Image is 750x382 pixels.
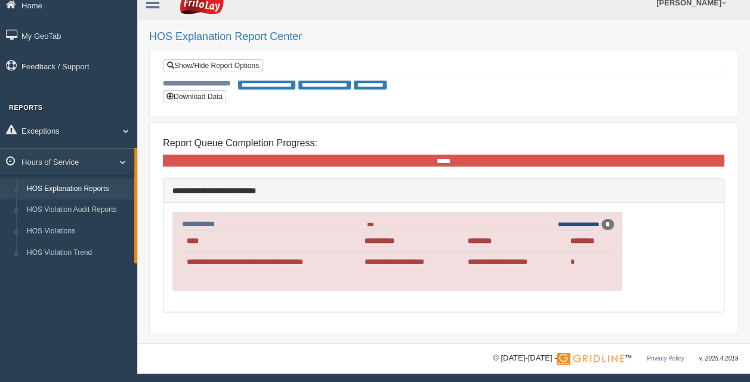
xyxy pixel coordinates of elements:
a: HOS Violation Audit Reports [21,199,134,221]
a: Privacy Policy [647,355,684,362]
img: Gridline [557,353,624,365]
button: Download Data [163,90,226,103]
h2: HOS Explanation Report Center [149,31,738,43]
a: HOS Violation Trend [21,242,134,264]
div: © [DATE]-[DATE] - ™ [493,352,738,365]
span: v. 2025.4.2019 [699,355,738,362]
a: Show/Hide Report Options [163,59,263,72]
a: HOS Explanation Reports [21,178,134,200]
h4: Report Queue Completion Progress: [163,138,724,149]
a: HOS Violations [21,221,134,242]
